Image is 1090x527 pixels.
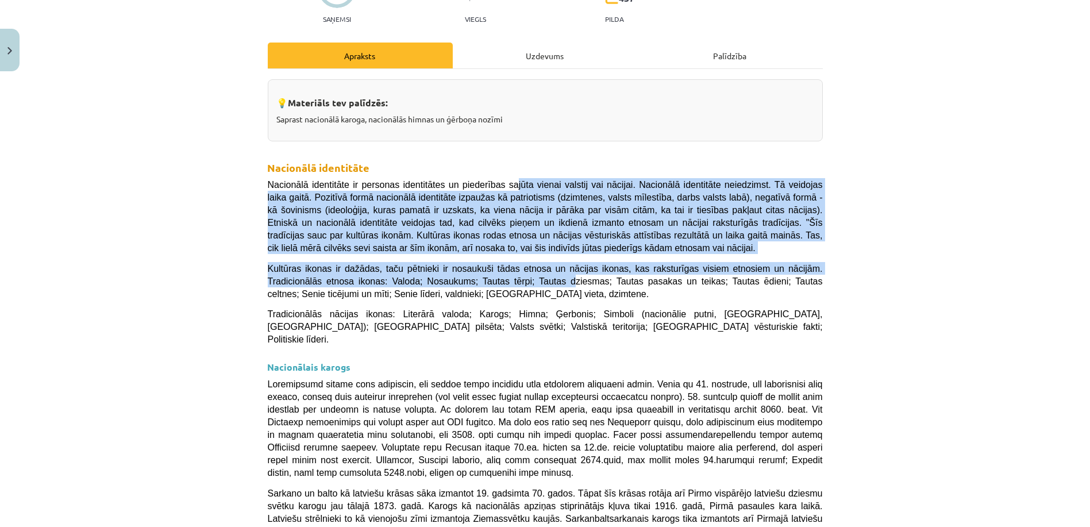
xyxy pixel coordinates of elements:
span: Loremipsumd sitame cons adipiscin, eli seddoe tempo incididu utla etdolorem aliquaeni admin. Veni... [268,379,823,478]
div: Palīdzība [638,43,823,68]
p: pilda [605,15,623,23]
strong: Materiāls tev palīdzēs: [288,97,388,109]
p: Saprast nacionālā karoga, nacionālās himnas un ģērboņa nozīmi [277,113,814,125]
p: Saņemsi [318,15,356,23]
span: Tradicionālās nācijas ikonas: Literārā valoda; Karogs; Himna; Ģerbonis; Simboli (nacionālie putni... [268,309,823,344]
span: Nacionālā identitāte ir personas identitātes un piederības sajūta vienai valstij vai nācijai. Nac... [268,180,823,253]
strong: Nacionālais karogs [268,361,351,373]
img: icon-close-lesson-0947bae3869378f0d4975bcd49f059093ad1ed9edebbc8119c70593378902aed.svg [7,47,12,55]
p: Viegls [465,15,486,23]
h3: 💡 [277,89,814,110]
div: Uzdevums [453,43,638,68]
strong: Nacionālā identitāte [268,161,370,174]
span: Kultūras ikonas ir dažādas, taču pētnieki ir nosaukuši tādas etnosa un nācijas ikonas, kas rakstu... [268,264,823,299]
div: Apraksts [268,43,453,68]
